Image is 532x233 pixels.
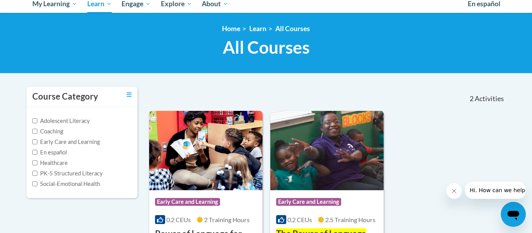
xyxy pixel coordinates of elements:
span: 0.2 CEUs [166,216,191,223]
a: Home [222,25,240,33]
span: Early Care and Learning [155,198,220,206]
iframe: Message from company [465,182,526,199]
span: 0.2 CEUs [287,216,312,223]
span: Hi. How can we help? [5,5,63,12]
label: Social-Emotional Health [32,180,100,188]
a: All Courses [275,25,310,33]
label: Healthcare [32,159,68,167]
a: Learn [249,25,266,33]
label: En español [32,148,67,157]
label: Adolescent Literacy [32,117,90,125]
span: All Courses [223,37,310,58]
input: Checkbox for Options [32,160,37,165]
input: Checkbox for Options [32,139,37,144]
input: Checkbox for Options [32,171,37,176]
span: Early Care and Learning [276,198,341,206]
span: Activities [475,95,504,103]
h3: Course Category [32,91,98,103]
input: Checkbox for Options [32,181,37,186]
span: 2 [470,95,474,103]
input: Checkbox for Options [32,150,37,155]
iframe: Button to launch messaging window [501,202,526,227]
input: Checkbox for Options [32,129,37,134]
label: Early Care and Learning [32,138,100,146]
input: Checkbox for Options [32,118,37,123]
span: 2.5 Training Hours [325,216,375,223]
a: Toggle collapse [127,91,132,99]
span: 2 Training Hours [204,216,250,223]
label: PK-5 Structured Literacy [32,169,103,178]
label: Coaching [32,127,63,136]
img: Course Logo [149,111,262,190]
img: Course Logo [270,111,384,190]
iframe: Close message [446,183,462,199]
